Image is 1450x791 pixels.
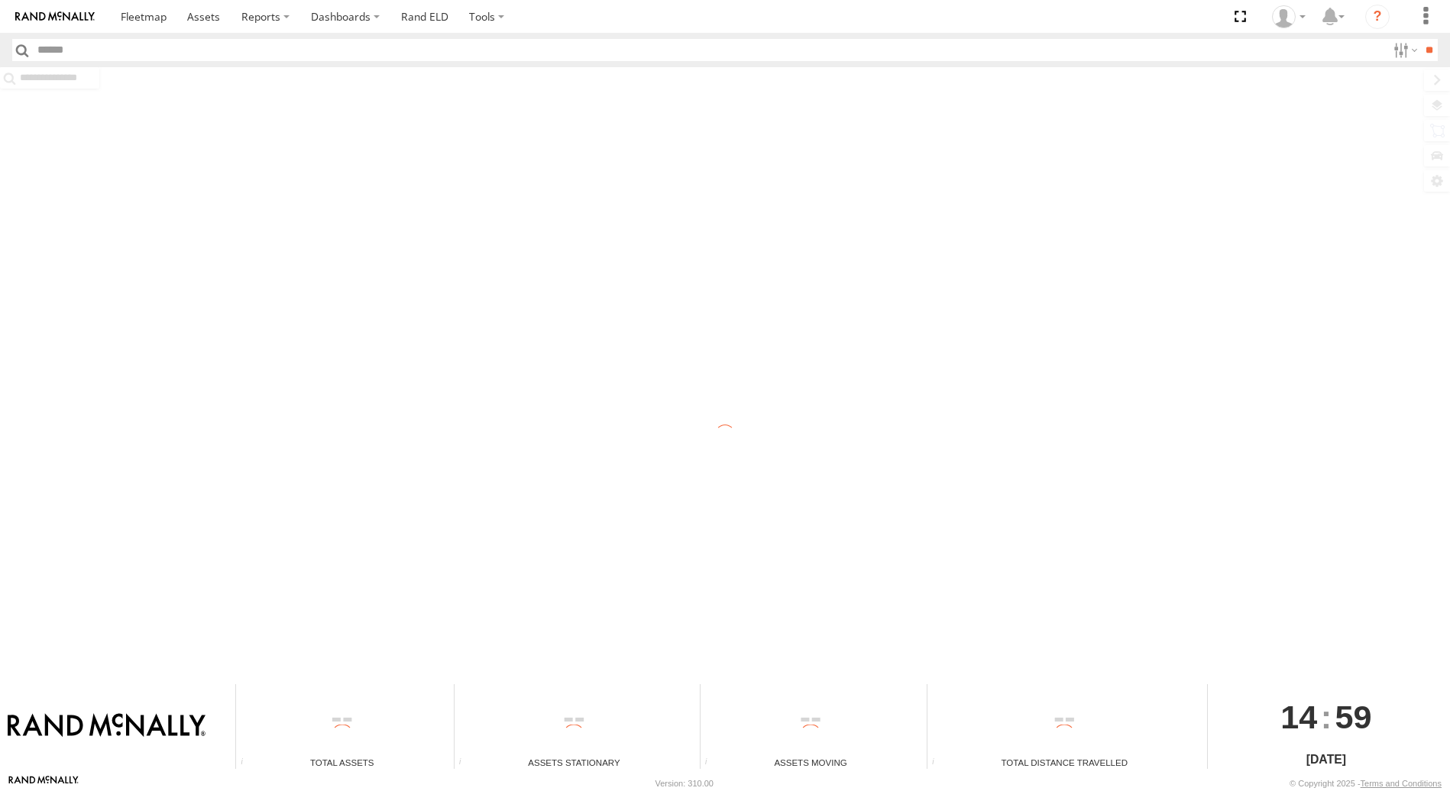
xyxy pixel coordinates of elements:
a: Terms and Conditions [1361,779,1442,788]
img: Rand McNally [8,713,206,739]
i: ? [1365,5,1390,29]
div: Total Assets [236,756,448,769]
span: 14 [1280,684,1317,750]
div: Assets Stationary [455,756,694,769]
div: Gene Roberts [1267,5,1311,28]
div: Total distance travelled by all assets within specified date range and applied filters [927,757,950,769]
span: 59 [1335,684,1371,750]
div: Total number of Enabled Assets [236,757,259,769]
label: Search Filter Options [1387,39,1420,61]
div: Total Distance Travelled [927,756,1202,769]
div: : [1208,684,1445,750]
a: Visit our Website [8,776,79,791]
img: rand-logo.svg [15,11,95,22]
div: Total number of assets current in transit. [701,757,723,769]
div: © Copyright 2025 - [1290,779,1442,788]
div: Version: 310.00 [655,779,714,788]
div: [DATE] [1208,751,1445,769]
div: Assets Moving [701,756,921,769]
div: Total number of assets current stationary. [455,757,477,769]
